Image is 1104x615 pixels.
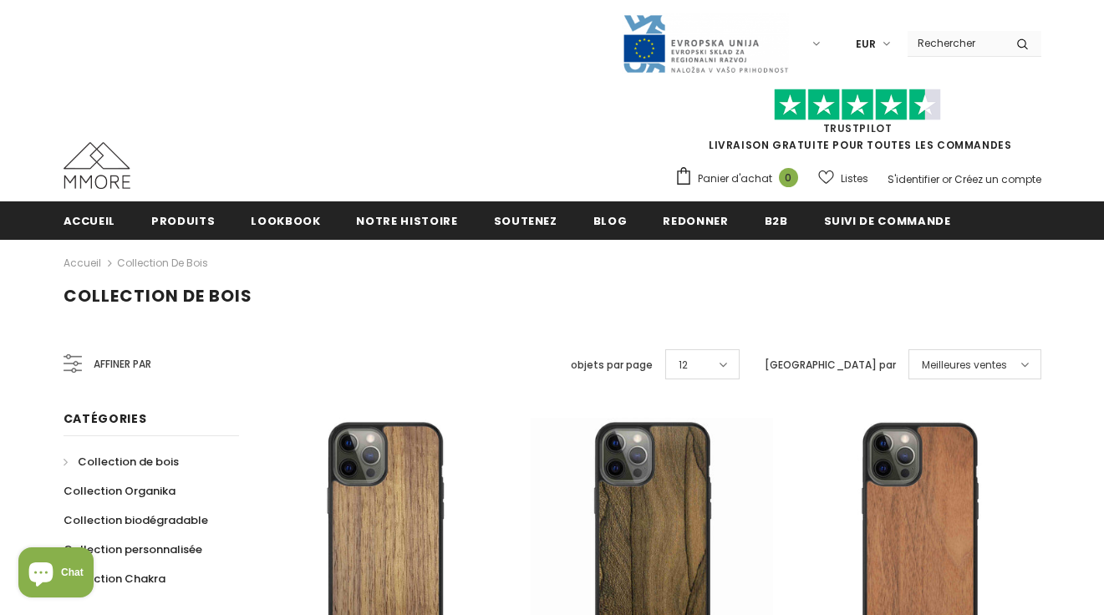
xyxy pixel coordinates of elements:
span: EUR [856,36,876,53]
span: Collection de bois [64,284,252,307]
span: Listes [841,170,868,187]
span: Blog [593,213,628,229]
a: Accueil [64,201,116,239]
a: Redonner [663,201,728,239]
a: Collection de bois [117,256,208,270]
span: Collection biodégradable [64,512,208,528]
a: Collection biodégradable [64,506,208,535]
a: Collection personnalisée [64,535,202,564]
a: soutenez [494,201,557,239]
span: Collection de bois [78,454,179,470]
img: Faites confiance aux étoiles pilotes [774,89,941,121]
a: Collection Organika [64,476,176,506]
span: or [942,172,952,186]
span: Collection Organika [64,483,176,499]
a: TrustPilot [823,121,893,135]
span: Suivi de commande [824,213,951,229]
a: Listes [818,164,868,193]
span: 12 [679,357,688,374]
a: Créez un compte [954,172,1041,186]
label: [GEOGRAPHIC_DATA] par [765,357,896,374]
span: Affiner par [94,355,151,374]
a: B2B [765,201,788,239]
a: Javni Razpis [622,36,789,50]
a: Collection Chakra [64,564,165,593]
a: Blog [593,201,628,239]
span: Redonner [663,213,728,229]
label: objets par page [571,357,653,374]
span: Collection Chakra [64,571,165,587]
span: Notre histoire [356,213,457,229]
inbox-online-store-chat: Shopify online store chat [13,547,99,602]
a: S'identifier [888,172,939,186]
span: Meilleures ventes [922,357,1007,374]
a: Produits [151,201,215,239]
span: B2B [765,213,788,229]
a: Panier d'achat 0 [674,166,806,191]
span: Panier d'achat [698,170,772,187]
input: Search Site [908,31,1004,55]
a: Collection de bois [64,447,179,476]
a: Notre histoire [356,201,457,239]
span: Accueil [64,213,116,229]
span: 0 [779,168,798,187]
span: Catégories [64,410,147,427]
span: soutenez [494,213,557,229]
img: Cas MMORE [64,142,130,189]
a: Suivi de commande [824,201,951,239]
img: Javni Razpis [622,13,789,74]
span: LIVRAISON GRATUITE POUR TOUTES LES COMMANDES [674,96,1041,152]
span: Collection personnalisée [64,541,202,557]
a: Accueil [64,253,101,273]
span: Produits [151,213,215,229]
a: Lookbook [251,201,320,239]
span: Lookbook [251,213,320,229]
